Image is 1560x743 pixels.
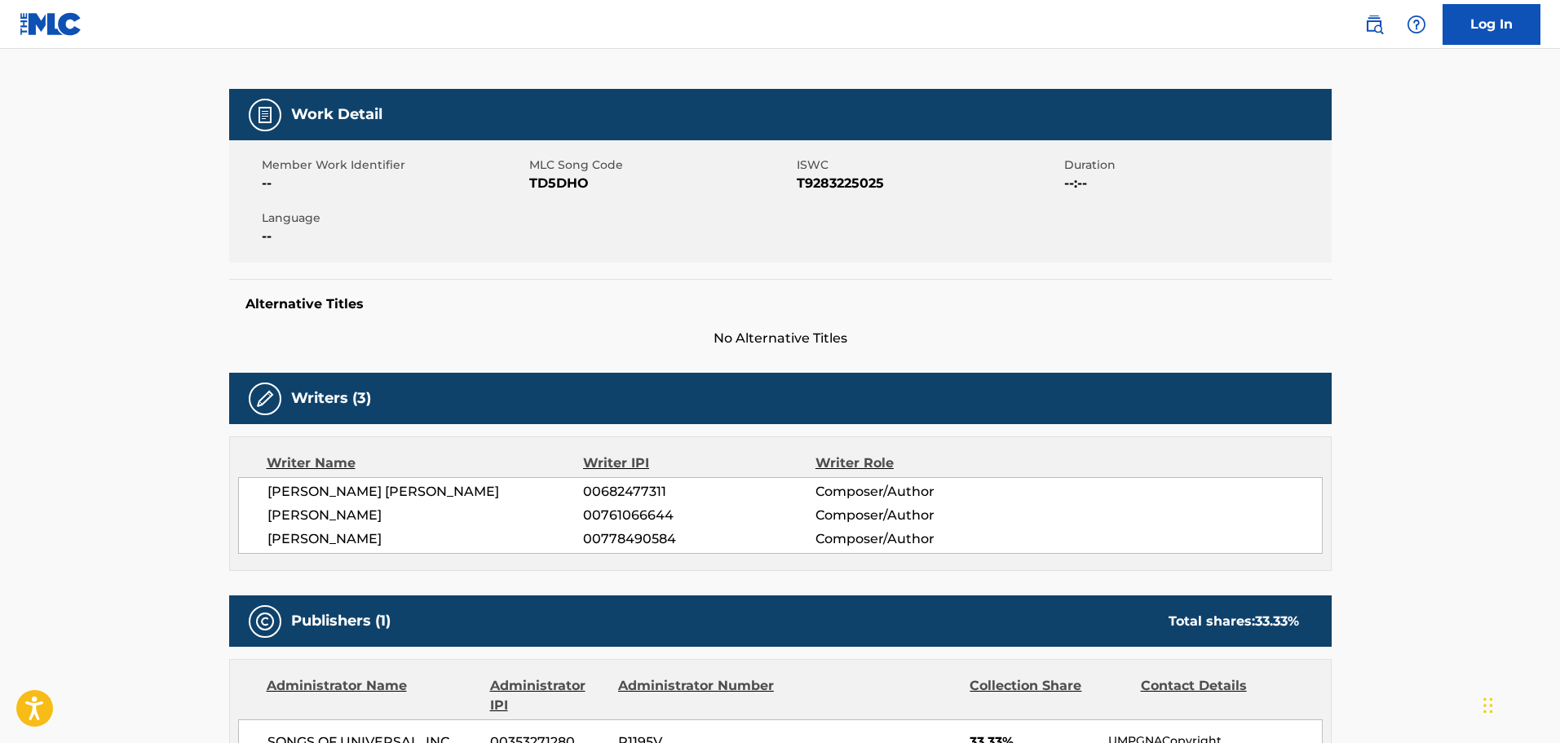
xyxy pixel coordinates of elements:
[267,453,584,473] div: Writer Name
[267,529,584,549] span: [PERSON_NAME]
[255,105,275,125] img: Work Detail
[1169,612,1299,631] div: Total shares:
[529,157,793,174] span: MLC Song Code
[797,174,1060,193] span: T9283225025
[1358,8,1390,41] a: Public Search
[583,506,815,525] span: 00761066644
[815,482,1027,502] span: Composer/Author
[291,612,391,630] h5: Publishers (1)
[815,529,1027,549] span: Composer/Author
[267,676,478,715] div: Administrator Name
[490,676,606,715] div: Administrator IPI
[1064,174,1328,193] span: --:--
[815,453,1027,473] div: Writer Role
[245,296,1315,312] h5: Alternative Titles
[1141,676,1299,715] div: Contact Details
[583,529,815,549] span: 00778490584
[1400,8,1433,41] div: Help
[529,174,793,193] span: TD5DHO
[970,676,1128,715] div: Collection Share
[262,210,525,227] span: Language
[797,157,1060,174] span: ISWC
[229,329,1332,348] span: No Alternative Titles
[262,227,525,246] span: --
[255,389,275,409] img: Writers
[262,157,525,174] span: Member Work Identifier
[583,482,815,502] span: 00682477311
[1255,613,1299,629] span: 33.33 %
[815,506,1027,525] span: Composer/Author
[1064,157,1328,174] span: Duration
[262,174,525,193] span: --
[291,389,371,408] h5: Writers (3)
[618,676,776,715] div: Administrator Number
[1364,15,1384,34] img: search
[20,12,82,36] img: MLC Logo
[583,453,815,473] div: Writer IPI
[1407,15,1426,34] img: help
[1483,681,1493,730] div: Drag
[267,482,584,502] span: [PERSON_NAME] [PERSON_NAME]
[267,506,584,525] span: [PERSON_NAME]
[1443,4,1540,45] a: Log In
[291,105,382,124] h5: Work Detail
[1478,665,1560,743] iframe: Chat Widget
[255,612,275,631] img: Publishers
